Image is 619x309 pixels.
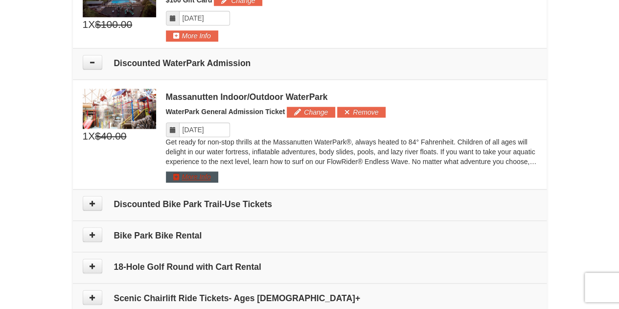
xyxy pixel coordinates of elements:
p: Get ready for non-stop thrills at the Massanutten WaterPark®, always heated to 84° Fahrenheit. Ch... [166,137,537,166]
span: 1 [83,129,89,143]
button: Remove [337,107,386,118]
span: $40.00 [95,129,126,143]
span: $100.00 [95,17,132,32]
h4: Discounted Bike Park Trail-Use Tickets [83,199,537,209]
span: X [88,129,95,143]
span: WaterPark General Admission Ticket [166,108,285,116]
span: 1 [83,17,89,32]
h4: Bike Park Bike Rental [83,231,537,240]
div: Massanutten Indoor/Outdoor WaterPark [166,92,537,102]
h4: 18-Hole Golf Round with Cart Rental [83,262,537,272]
h4: Discounted WaterPark Admission [83,58,537,68]
h4: Scenic Chairlift Ride Tickets- Ages [DEMOGRAPHIC_DATA]+ [83,293,537,303]
button: More Info [166,30,218,41]
button: Change [287,107,335,118]
img: 6619917-1403-22d2226d.jpg [83,89,156,129]
button: More Info [166,171,218,182]
span: X [88,17,95,32]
